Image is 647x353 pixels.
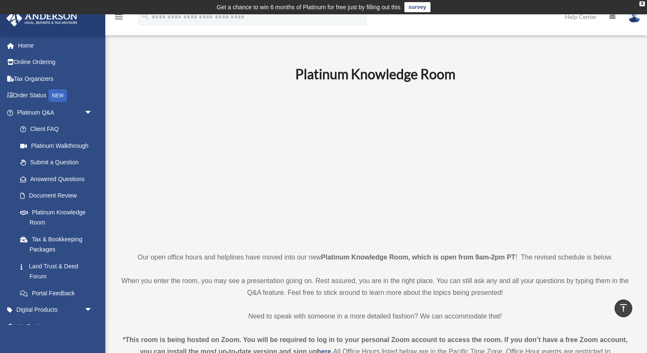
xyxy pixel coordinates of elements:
[12,137,105,154] a: Platinum Walkthrough
[6,70,105,87] a: Tax Organizers
[4,10,80,27] img: Anderson Advisors Platinum Portal
[12,231,105,258] a: Tax & Bookkeeping Packages
[6,37,105,54] a: Home
[6,104,105,121] a: Platinum Q&Aarrow_drop_down
[6,302,105,318] a: Digital Productsarrow_drop_down
[217,2,401,12] div: Get a chance to win 6 months of Platinum for free just by filling out this
[114,15,124,22] a: menu
[84,318,101,335] span: arrow_drop_down
[295,66,455,82] b: Platinum Knowledge Room
[12,187,105,204] a: Document Review
[12,121,105,138] a: Client FAQ
[120,251,630,263] p: Our open office hours and helplines have moved into our new ! The revised schedule is below.
[12,154,105,171] a: Submit a Question
[120,310,630,322] p: Need to speak with someone in a more detailed fashion? We can accommodate that!
[12,171,105,187] a: Answered Questions
[12,285,105,302] a: Portal Feedback
[6,318,105,335] a: My Entitiesarrow_drop_down
[120,275,630,299] p: When you enter the room, you may see a presentation going on. Rest assured, you are in the right ...
[114,12,124,22] i: menu
[141,11,150,21] i: search
[404,2,430,12] a: survey
[249,94,502,236] iframe: 231110_Toby_KnowledgeRoom
[6,54,105,71] a: Online Ordering
[84,104,101,121] span: arrow_drop_down
[12,204,101,231] a: Platinum Knowledge Room
[6,87,105,104] a: Order StatusNEW
[48,89,67,102] div: NEW
[321,254,515,261] strong: Platinum Knowledge Room, which is open from 9am-2pm PT
[628,11,641,23] img: User Pic
[84,302,101,319] span: arrow_drop_down
[618,303,628,313] i: vertical_align_top
[12,258,105,285] a: Land Trust & Deed Forum
[639,1,645,6] div: close
[615,300,632,317] a: vertical_align_top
